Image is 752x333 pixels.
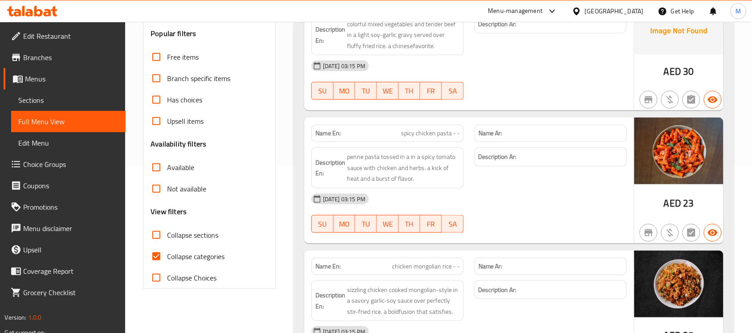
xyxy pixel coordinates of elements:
[664,195,681,212] span: AED
[315,85,330,97] span: SU
[315,218,330,231] span: SU
[4,260,126,282] a: Coverage Report
[634,118,723,184] img: mmw_638930277664035615
[355,215,377,233] button: TU
[167,162,194,173] span: Available
[661,91,679,109] button: Purchased item
[424,218,438,231] span: FR
[347,19,460,52] span: colorful mixed vegetables and tender beef in a light soy-garlic gravy served over fluffy fried ri...
[664,63,681,80] span: AED
[4,25,126,47] a: Edit Restaurant
[4,312,26,323] span: Version:
[337,218,352,231] span: MO
[347,151,460,184] span: penne pasta tossed in a in a spicy tomato sauce with chicken and herbs. a kick of heat and a burs...
[28,312,41,323] span: 1.0.0
[23,52,119,63] span: Branches
[634,251,723,317] img: mmw_638930277607980275
[683,63,694,80] span: 30
[311,215,334,233] button: SU
[377,215,399,233] button: WE
[315,262,341,271] strong: Name En:
[399,82,421,100] button: TH
[23,202,119,212] span: Promotions
[736,6,741,16] span: M
[4,218,126,239] a: Menu disclaimer
[445,85,460,97] span: SA
[402,218,417,231] span: TH
[478,262,503,271] strong: Name Ar:
[380,218,395,231] span: WE
[18,116,119,127] span: Full Menu View
[334,215,356,233] button: MO
[11,111,126,132] a: Full Menu View
[442,82,464,100] button: SA
[4,47,126,68] a: Branches
[347,284,460,317] span: sizzling chicken cooked mongolian-style in a savory garlic-soy sauce over perfectly stir-fried ri...
[420,215,442,233] button: FR
[4,154,126,175] a: Choice Groups
[478,19,517,30] strong: Description Ar:
[167,230,218,240] span: Collapse sections
[151,207,187,217] h3: View filters
[151,28,268,39] h3: Popular filters
[4,282,126,303] a: Grocery Checklist
[315,129,341,138] strong: Name En:
[315,157,345,179] strong: Description En:
[167,94,202,105] span: Has choices
[23,266,119,276] span: Coverage Report
[399,215,421,233] button: TH
[319,195,369,203] span: [DATE] 03:15 PM
[640,91,658,109] button: Not branch specific item
[640,224,658,242] button: Not branch specific item
[401,129,460,138] span: spicy chicken pasta - -
[4,68,126,89] a: Menus
[683,224,700,242] button: Not has choices
[315,24,345,46] strong: Description En:
[478,151,517,162] strong: Description Ar:
[4,175,126,196] a: Coupons
[478,284,517,296] strong: Description Ar:
[4,196,126,218] a: Promotions
[18,138,119,148] span: Edit Menu
[11,132,126,154] a: Edit Menu
[424,85,438,97] span: FR
[23,159,119,170] span: Choice Groups
[704,91,722,109] button: Available
[392,262,460,271] span: chicken mongolian rice - -
[377,82,399,100] button: WE
[18,95,119,106] span: Sections
[683,91,700,109] button: Not has choices
[23,287,119,298] span: Grocery Checklist
[359,218,373,231] span: TU
[167,183,206,194] span: Not available
[683,195,694,212] span: 23
[704,224,722,242] button: Available
[167,73,230,84] span: Branch specific items
[4,239,126,260] a: Upsell
[315,290,345,312] strong: Description En:
[585,6,644,16] div: [GEOGRAPHIC_DATA]
[442,215,464,233] button: SA
[337,85,352,97] span: MO
[359,85,373,97] span: TU
[311,82,334,100] button: SU
[445,218,460,231] span: SA
[11,89,126,111] a: Sections
[151,139,206,149] h3: Availability filters
[167,52,199,62] span: Free items
[661,224,679,242] button: Purchased item
[380,85,395,97] span: WE
[167,251,225,262] span: Collapse categories
[402,85,417,97] span: TH
[167,272,217,283] span: Collapse Choices
[334,82,356,100] button: MO
[23,31,119,41] span: Edit Restaurant
[23,223,119,234] span: Menu disclaimer
[478,129,503,138] strong: Name Ar:
[167,116,204,126] span: Upsell items
[23,244,119,255] span: Upsell
[25,73,119,84] span: Menus
[319,62,369,70] span: [DATE] 03:15 PM
[488,6,543,16] div: Menu-management
[23,180,119,191] span: Coupons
